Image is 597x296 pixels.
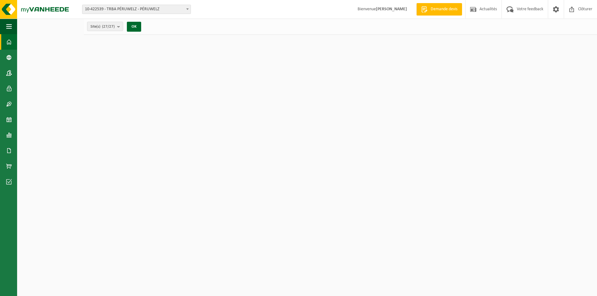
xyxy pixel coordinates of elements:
button: Site(s)(27/27) [87,22,123,31]
count: (27/27) [102,25,115,29]
span: 10-422539 - TRBA PÉRUWELZ - PÉRUWELZ [82,5,191,14]
span: Demande devis [429,6,459,12]
button: OK [127,22,141,32]
span: Site(s) [90,22,115,31]
strong: [PERSON_NAME] [376,7,407,11]
a: Demande devis [416,3,462,16]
